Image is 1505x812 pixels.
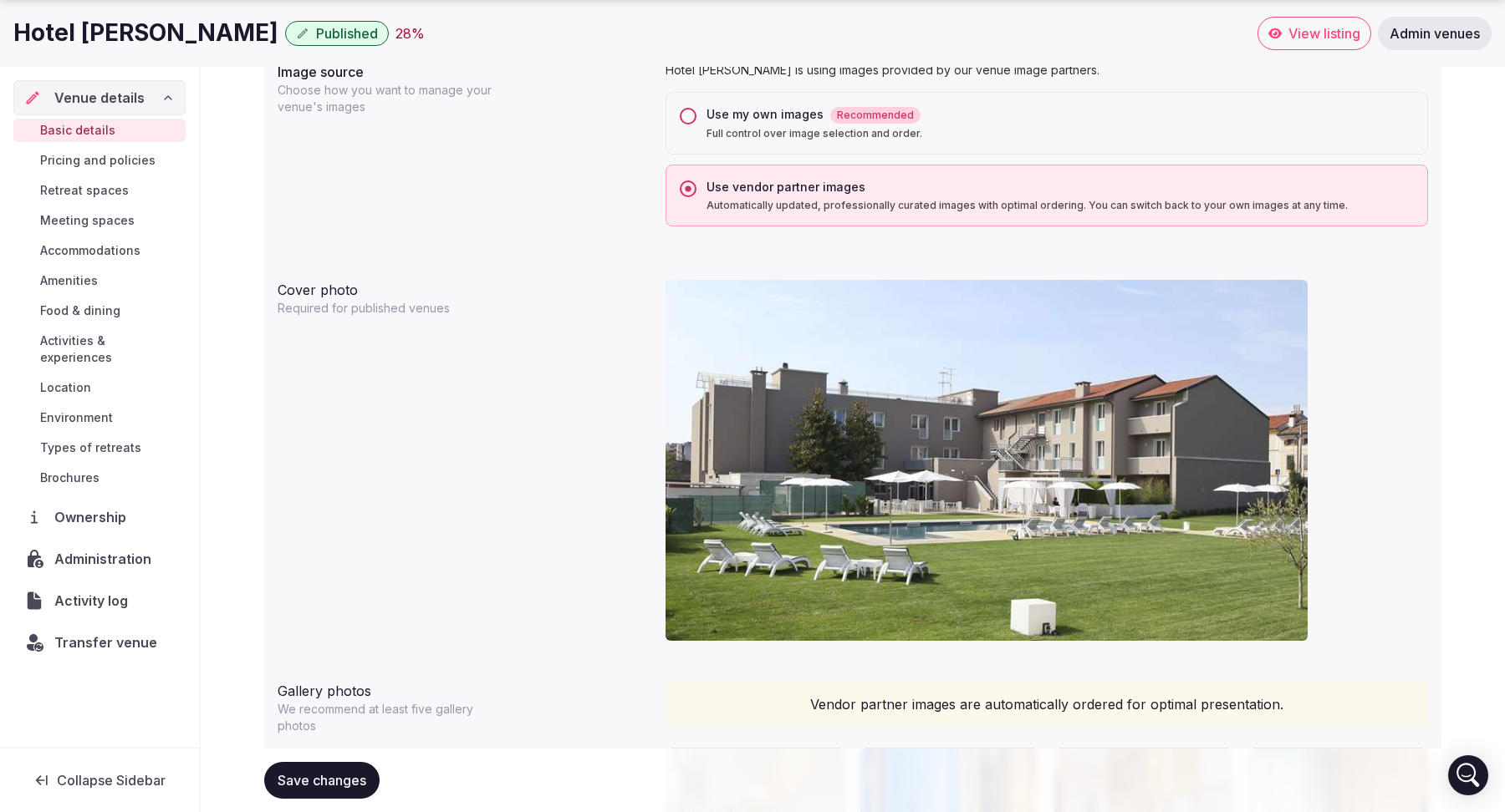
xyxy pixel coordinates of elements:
[707,199,1414,212] p: Automatically updated, professionally curated images with optimal ordering. You can switch back t...
[13,119,186,142] a: Basic details
[13,149,186,172] a: Pricing and policies
[666,280,1308,641] img: 73194079_4K.jpg
[278,65,652,79] label: Image source
[13,625,186,660] button: Transfer venue
[54,88,145,108] span: Venue details
[57,772,166,789] span: Collapse Sidebar
[13,329,186,369] a: Activities & experiences
[13,17,278,49] h1: Hotel [PERSON_NAME]
[666,62,1428,79] p: Hotel [PERSON_NAME] is using images provided by our venue image partners.
[316,25,378,42] span: Published
[830,107,921,124] span: Recommended
[13,239,186,262] a: Accommodations
[707,127,1414,140] p: Full control over image selection and order.
[40,439,141,456] span: Types of retreats
[13,541,186,576] a: Administration
[395,23,425,43] div: 28 %
[285,21,389,46] button: Published
[1288,25,1360,42] span: View listing
[40,332,179,366] span: Activities & experiences
[13,179,186,202] a: Retreat spaces
[40,182,129,199] span: Retreat spaces
[264,762,380,799] button: Save changes
[707,106,1414,124] div: Use my own images
[40,122,115,139] span: Basic details
[278,772,366,789] span: Save changes
[278,300,492,317] p: Required for published venues
[1258,17,1371,50] a: View listing
[13,209,186,232] a: Meeting spaces
[13,269,186,292] a: Amenities
[13,376,186,399] a: Location
[40,152,156,169] span: Pricing and policies
[40,379,91,396] span: Location
[13,299,186,322] a: Food & dining
[395,23,425,43] button: 28%
[54,507,133,527] span: Ownership
[278,701,492,734] p: We recommend at least five gallery photos
[13,466,186,490] a: Brochures
[40,212,135,229] span: Meeting spaces
[707,179,1414,195] div: Use vendor partner images
[13,583,186,618] a: Activity log
[278,674,652,701] div: Gallery photos
[13,406,186,429] a: Environment
[40,302,120,319] span: Food & dining
[666,681,1428,728] p: Vendor partner images are automatically ordered for optimal presentation.
[40,469,99,486] span: Brochures
[54,591,135,611] span: Activity log
[40,409,113,426] span: Environment
[278,82,492,115] p: Choose how you want to manage your venue's images
[13,500,186,535] a: Ownership
[1378,17,1492,50] a: Admin venues
[278,273,652,300] div: Cover photo
[40,242,140,259] span: Accommodations
[1390,25,1480,42] span: Admin venues
[13,762,186,799] button: Collapse Sidebar
[54,549,158,569] span: Administration
[40,272,98,289] span: Amenities
[54,632,157,652] span: Transfer venue
[1448,755,1488,795] div: Open Intercom Messenger
[13,436,186,459] a: Types of retreats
